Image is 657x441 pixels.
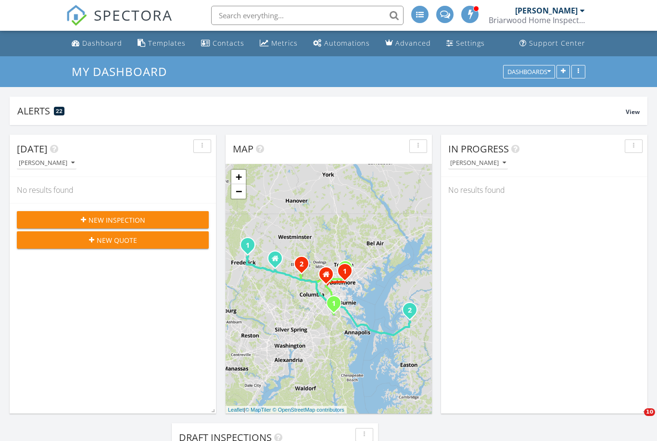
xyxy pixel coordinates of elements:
button: New Quote [17,231,209,249]
span: In Progress [448,142,509,155]
button: [PERSON_NAME] [17,157,76,170]
div: Templates [148,38,186,48]
i: 1 [332,301,336,307]
span: New Inspection [88,215,145,225]
div: | [226,406,347,414]
div: [PERSON_NAME] [515,6,578,15]
a: Zoom in [231,170,246,184]
a: Settings [442,35,489,52]
div: Metrics [271,38,298,48]
a: SPECTORA [66,13,173,33]
button: Dashboards [503,65,555,78]
a: Dashboard [68,35,126,52]
div: No results found [10,177,216,203]
div: 8018 Captains Ct, Frederick, MD 21701 [248,245,253,251]
div: 111 N Bethel St, Baltimore, MD 21231 [345,271,351,277]
a: Automations (Advanced) [309,35,374,52]
button: New Inspection [17,211,209,228]
div: [PERSON_NAME] [19,160,75,166]
span: SPECTORA [94,5,173,25]
a: Zoom out [231,184,246,199]
a: © MapTiler [245,407,271,413]
button: [PERSON_NAME] [448,157,508,170]
span: Map [233,142,253,155]
div: 12455 Howard Lodge Dr , Sykesville, MD 21784 [302,264,307,269]
a: Templates [134,35,190,52]
div: 107 Cloverdale Ct, Mount Airy MD 21771 [275,258,281,264]
input: Search everything... [211,6,404,25]
div: Briarwood Home Inspections [489,15,585,25]
div: Contacts [213,38,244,48]
div: Settings [456,38,485,48]
a: Support Center [516,35,589,52]
span: 22 [56,108,63,114]
i: 1 [343,268,347,275]
iframe: Intercom live chat [624,408,647,431]
i: 2 [408,307,412,314]
span: New Quote [97,235,137,245]
a: Leaflet [228,407,244,413]
span: 10 [644,408,655,416]
div: 322 Council Oak Dr, Severn, MD 21144 [334,303,340,309]
div: [PERSON_NAME] [450,160,506,166]
a: Metrics [256,35,302,52]
i: 2 [300,261,303,268]
a: Advanced [381,35,435,52]
a: My Dashboard [72,63,175,79]
div: Support Center [529,38,585,48]
a: Contacts [197,35,248,52]
div: Catonsville, MD, MD 21228 [326,274,332,280]
div: Dashboards [507,68,551,75]
span: [DATE] [17,142,48,155]
span: View [626,108,640,116]
div: Automations [324,38,370,48]
a: © OpenStreetMap contributors [273,407,344,413]
div: Alerts [17,104,626,117]
div: No results found [441,177,647,203]
i: 1 [246,242,250,249]
img: The Best Home Inspection Software - Spectora [66,5,87,26]
div: Advanced [395,38,431,48]
div: 317 Chesterfield Ave, Centreville, MD 21617 [410,310,416,315]
div: Dashboard [82,38,122,48]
